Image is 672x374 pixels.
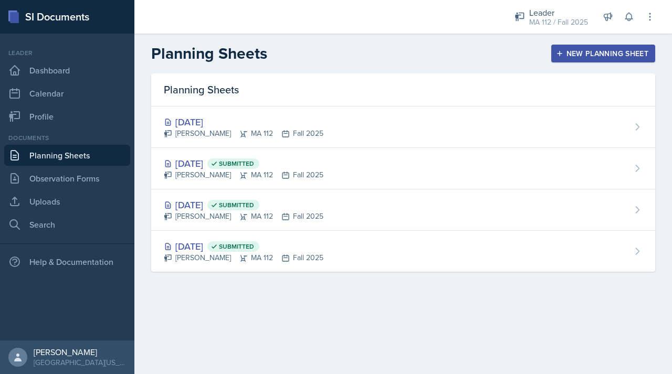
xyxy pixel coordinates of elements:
[164,128,323,139] div: [PERSON_NAME] MA 112 Fall 2025
[151,148,655,189] a: [DATE] Submitted [PERSON_NAME]MA 112Fall 2025
[4,133,130,143] div: Documents
[164,169,323,180] div: [PERSON_NAME] MA 112 Fall 2025
[4,191,130,212] a: Uploads
[151,44,267,63] h2: Planning Sheets
[164,198,323,212] div: [DATE]
[558,49,648,58] div: New Planning Sheet
[219,201,254,209] span: Submitted
[4,214,130,235] a: Search
[4,168,130,189] a: Observation Forms
[4,48,130,58] div: Leader
[151,189,655,231] a: [DATE] Submitted [PERSON_NAME]MA 112Fall 2025
[151,106,655,148] a: [DATE] [PERSON_NAME]MA 112Fall 2025
[151,231,655,272] a: [DATE] Submitted [PERSON_NAME]MA 112Fall 2025
[219,159,254,168] span: Submitted
[164,211,323,222] div: [PERSON_NAME] MA 112 Fall 2025
[164,156,323,170] div: [DATE]
[151,73,655,106] div: Planning Sheets
[34,357,126,368] div: [GEOGRAPHIC_DATA][US_STATE] in [GEOGRAPHIC_DATA]
[529,6,588,19] div: Leader
[164,115,323,129] div: [DATE]
[164,252,323,263] div: [PERSON_NAME] MA 112 Fall 2025
[219,242,254,251] span: Submitted
[4,145,130,166] a: Planning Sheets
[4,83,130,104] a: Calendar
[4,106,130,127] a: Profile
[4,251,130,272] div: Help & Documentation
[164,239,323,253] div: [DATE]
[34,347,126,357] div: [PERSON_NAME]
[529,17,588,28] div: MA 112 / Fall 2025
[4,60,130,81] a: Dashboard
[551,45,655,62] button: New Planning Sheet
